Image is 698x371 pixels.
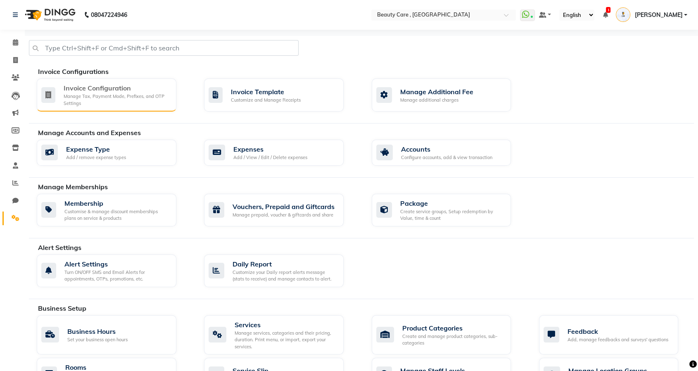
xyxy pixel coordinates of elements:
a: Daily ReportCustomize your Daily report alerts message (stats to receive) and manage contacts to ... [204,254,359,287]
div: Customize your Daily report alerts message (stats to receive) and manage contacts to alert. [233,269,337,283]
div: Alert Settings [64,259,170,269]
div: Add, manage feedbacks and surveys' questions [567,336,668,343]
div: Invoice Template [231,87,301,97]
a: Expense TypeAdd / remove expense types [37,140,192,166]
div: Add / View / Edit / Delete expenses [233,154,307,161]
div: Product Categories [402,323,505,333]
img: logo [21,3,78,26]
a: Business HoursSet your business open hours [37,315,192,355]
div: Invoice Configuration [64,83,170,93]
a: ExpensesAdd / View / Edit / Delete expenses [204,140,359,166]
div: Manage prepaid, voucher & giftcards and share [233,212,335,219]
div: Business Hours [67,326,128,336]
div: Manage Additional Fee [400,87,473,97]
div: Manage additional charges [400,97,473,104]
div: Add / remove expense types [66,154,126,161]
div: Configure accounts, add & view transaction [401,154,492,161]
div: Customize and Manage Receipts [231,97,301,104]
a: MembershipCustomise & manage discount memberships plans on service & products [37,194,192,226]
a: Alert SettingsTurn ON/OFF SMS and Email Alerts for appointments, OTPs, promotions, etc. [37,254,192,287]
div: Manage Tax, Payment Mode, Prefixes, and OTP Settings [64,93,170,107]
a: PackageCreate service groups, Setup redemption by Value, time & count [372,194,527,226]
div: Vouchers, Prepaid and Giftcards [233,202,335,212]
div: Create and manage product categories, sub-categories [402,333,505,347]
div: Services [235,320,337,330]
a: Product CategoriesCreate and manage product categories, sub-categories [372,315,527,355]
div: Package [400,198,505,208]
span: [PERSON_NAME] [634,11,682,19]
a: ServicesManage services, categories and their pricing, duration. Print menu, or import, export yo... [204,315,359,355]
div: Daily Report [233,259,337,269]
input: Type Ctrl+Shift+F or Cmd+Shift+F to search [29,40,299,56]
div: Feedback [567,326,668,336]
div: Membership [64,198,170,208]
div: Expense Type [66,144,126,154]
div: Customise & manage discount memberships plans on service & products [64,208,170,222]
div: Accounts [401,144,492,154]
div: Turn ON/OFF SMS and Email Alerts for appointments, OTPs, promotions, etc. [64,269,170,283]
a: Invoice TemplateCustomize and Manage Receipts [204,78,359,112]
a: Vouchers, Prepaid and GiftcardsManage prepaid, voucher & giftcards and share [204,194,359,226]
div: Set your business open hours [67,336,128,343]
div: Expenses [233,144,307,154]
a: 1 [603,11,608,19]
b: 08047224946 [91,3,127,26]
span: 1 [606,7,610,13]
a: AccountsConfigure accounts, add & view transaction [372,140,527,166]
img: Ninad [616,7,630,22]
div: Manage services, categories and their pricing, duration. Print menu, or import, export your servi... [235,330,337,350]
a: FeedbackAdd, manage feedbacks and surveys' questions [539,315,694,355]
a: Invoice ConfigurationManage Tax, Payment Mode, Prefixes, and OTP Settings [37,78,192,112]
a: Manage Additional FeeManage additional charges [372,78,527,112]
div: Create service groups, Setup redemption by Value, time & count [400,208,505,222]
